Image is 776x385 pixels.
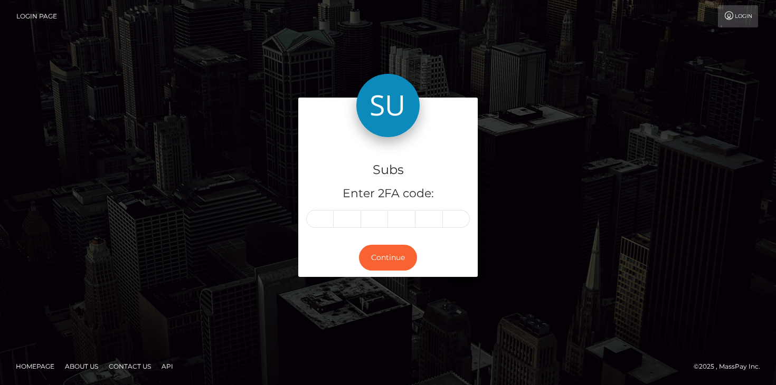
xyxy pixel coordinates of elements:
img: Subs [356,74,420,137]
a: Login [718,5,758,27]
a: About Us [61,358,102,374]
div: © 2025 , MassPay Inc. [694,361,768,372]
a: Homepage [12,358,59,374]
h5: Enter 2FA code: [306,186,470,202]
a: API [157,358,177,374]
a: Login Page [16,5,57,27]
h4: Subs [306,161,470,179]
button: Continue [359,245,417,271]
a: Contact Us [105,358,155,374]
